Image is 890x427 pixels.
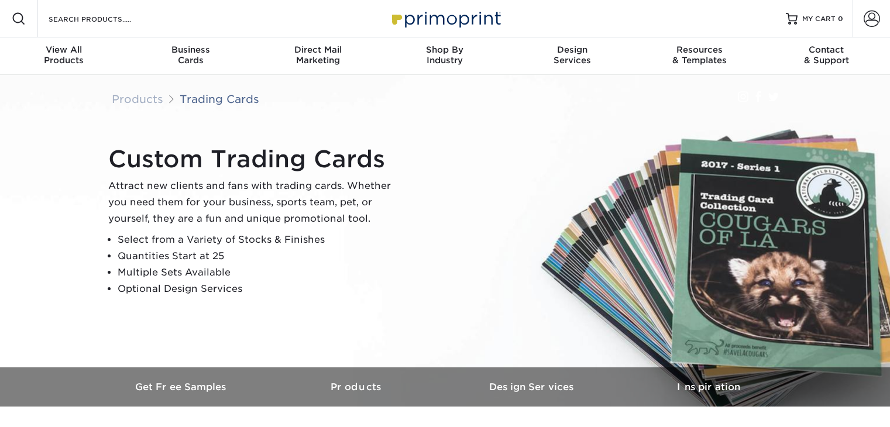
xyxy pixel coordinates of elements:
a: Inspiration [621,367,796,407]
span: Shop By [382,44,508,55]
a: Direct MailMarketing [255,37,382,75]
a: Resources& Templates [635,37,762,75]
h3: Design Services [445,381,621,392]
h3: Get Free Samples [94,381,270,392]
h3: Products [270,381,445,392]
a: Get Free Samples [94,367,270,407]
div: Cards [127,44,254,66]
a: Products [112,92,163,105]
div: Industry [382,44,508,66]
li: Quantities Start at 25 [118,248,401,264]
div: & Support [763,44,890,66]
li: Multiple Sets Available [118,264,401,281]
div: & Templates [635,44,762,66]
p: Attract new clients and fans with trading cards. Whether you need them for your business, sports ... [108,178,401,227]
li: Select from a Variety of Stocks & Finishes [118,232,401,248]
a: Shop ByIndustry [382,37,508,75]
span: Contact [763,44,890,55]
span: Design [508,44,635,55]
img: Primoprint [387,6,504,31]
span: MY CART [802,14,836,24]
a: Design Services [445,367,621,407]
span: 0 [838,15,843,23]
a: Products [270,367,445,407]
h3: Inspiration [621,381,796,392]
div: Services [508,44,635,66]
a: DesignServices [508,37,635,75]
div: Marketing [255,44,382,66]
span: Resources [635,44,762,55]
a: Trading Cards [180,92,259,105]
span: Direct Mail [255,44,382,55]
a: Contact& Support [763,37,890,75]
span: Business [127,44,254,55]
h1: Custom Trading Cards [108,145,401,173]
a: BusinessCards [127,37,254,75]
li: Optional Design Services [118,281,401,297]
input: SEARCH PRODUCTS..... [47,12,161,26]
